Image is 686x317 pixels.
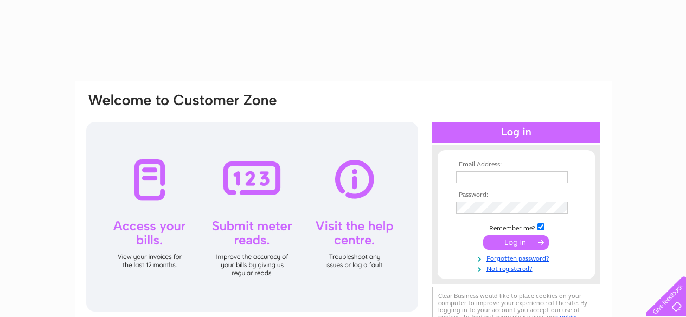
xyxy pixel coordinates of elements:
input: Submit [483,235,549,250]
td: Remember me? [453,222,579,232]
th: Email Address: [453,161,579,169]
a: Forgotten password? [456,253,579,263]
th: Password: [453,191,579,199]
a: Not registered? [456,263,579,273]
